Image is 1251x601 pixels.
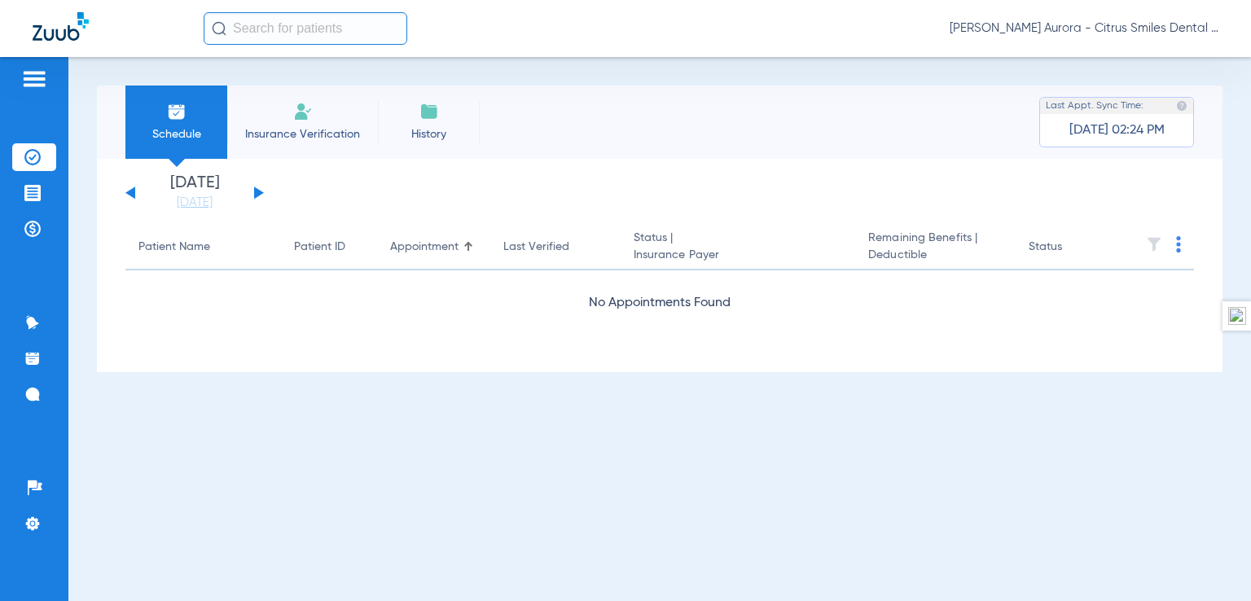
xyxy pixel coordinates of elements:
img: Manual Insurance Verification [293,102,313,121]
span: Insurance Payer [634,247,843,264]
div: Patient ID [294,239,345,256]
div: Appointment [390,239,459,256]
div: Patient Name [138,239,210,256]
span: Schedule [138,126,215,143]
img: last sync help info [1176,100,1187,112]
img: group-dot-blue.svg [1176,236,1181,252]
img: hamburger-icon [21,69,47,89]
img: Zuub Logo [33,12,89,41]
img: Schedule [167,102,187,121]
div: Last Verified [503,239,607,256]
span: Insurance Verification [239,126,366,143]
div: Last Verified [503,239,569,256]
div: No Appointments Found [125,293,1194,314]
span: Loading [636,340,684,353]
a: [DATE] [146,195,244,211]
div: Appointment [390,239,477,256]
th: Status | [621,225,856,270]
span: [DATE] 02:24 PM [1069,122,1165,138]
th: Remaining Benefits | [855,225,1016,270]
span: History [390,126,467,143]
img: History [419,102,439,121]
span: Deductible [868,247,1003,264]
iframe: Chat Widget [1170,523,1251,601]
div: Patient Name [138,239,268,256]
li: [DATE] [146,175,244,211]
img: filter.svg [1146,236,1162,252]
input: Search for patients [204,12,407,45]
span: Last Appt. Sync Time: [1046,98,1143,114]
span: [PERSON_NAME] Aurora - Citrus Smiles Dental Studio [950,20,1218,37]
th: Status [1016,225,1126,270]
div: Patient ID [294,239,364,256]
img: Search Icon [212,21,226,36]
